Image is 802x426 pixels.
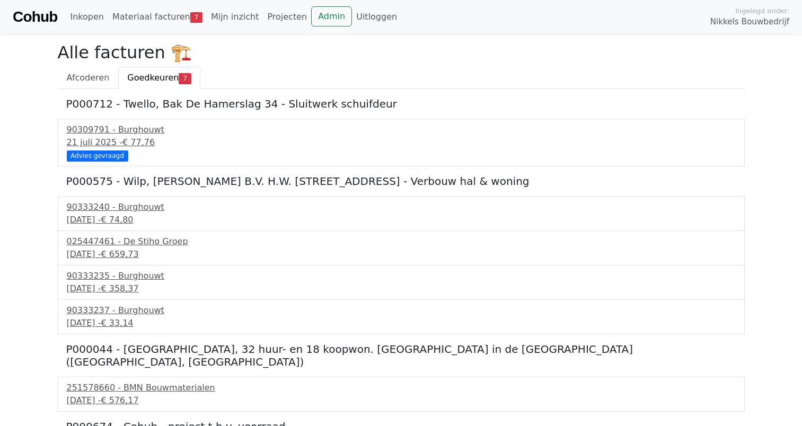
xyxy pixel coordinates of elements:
[67,201,736,226] a: 90333240 - Burghouwt[DATE] -€ 74,80
[67,394,736,407] div: [DATE] -
[735,6,789,16] span: Ingelogd onder:
[67,304,736,317] div: 90333237 - Burghouwt
[67,282,736,295] div: [DATE] -
[67,123,736,136] div: 90309791 - Burghouwt
[101,215,133,225] span: € 74,80
[101,283,138,294] span: € 358,37
[67,214,736,226] div: [DATE] -
[67,304,736,330] a: 90333237 - Burghouwt[DATE] -€ 33,14
[67,317,736,330] div: [DATE] -
[13,4,57,30] a: Cohub
[66,6,108,28] a: Inkopen
[118,67,200,89] a: Goedkeuren7
[67,123,736,160] a: 90309791 - Burghouwt21 juli 2025 -€ 77,76 Advies gevraagd
[58,42,745,63] h2: Alle facturen 🏗️
[66,97,736,110] h5: P000712 - Twello, Bak De Hamerslag 34 - Sluitwerk schuifdeur
[58,67,119,89] a: Afcoderen
[190,12,202,23] span: 7
[67,248,736,261] div: [DATE] -
[67,136,736,149] div: 21 juli 2025 -
[311,6,352,26] a: Admin
[108,6,207,28] a: Materiaal facturen7
[710,16,789,28] span: Nikkels Bouwbedrijf
[67,73,110,83] span: Afcoderen
[127,73,179,83] span: Goedkeuren
[179,73,191,84] span: 7
[67,201,736,214] div: 90333240 - Burghouwt
[352,6,401,28] a: Uitloggen
[101,318,133,328] span: € 33,14
[122,137,155,147] span: € 77,76
[67,381,736,407] a: 251578660 - BMN Bouwmaterialen[DATE] -€ 576,17
[66,343,736,368] h5: P000044 - [GEOGRAPHIC_DATA], 32 huur- en 18 koopwon. [GEOGRAPHIC_DATA] in de [GEOGRAPHIC_DATA] ([...
[207,6,263,28] a: Mijn inzicht
[67,235,736,261] a: 025447461 - De Stiho Groep[DATE] -€ 659,73
[263,6,311,28] a: Projecten
[67,381,736,394] div: 251578660 - BMN Bouwmaterialen
[67,235,736,248] div: 025447461 - De Stiho Groep
[66,175,736,188] h5: P000575 - Wilp, [PERSON_NAME] B.V. H.W. [STREET_ADDRESS] - Verbouw hal & woning
[67,270,736,295] a: 90333235 - Burghouwt[DATE] -€ 358,37
[67,270,736,282] div: 90333235 - Burghouwt
[101,249,138,259] span: € 659,73
[101,395,138,405] span: € 576,17
[67,150,128,161] div: Advies gevraagd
